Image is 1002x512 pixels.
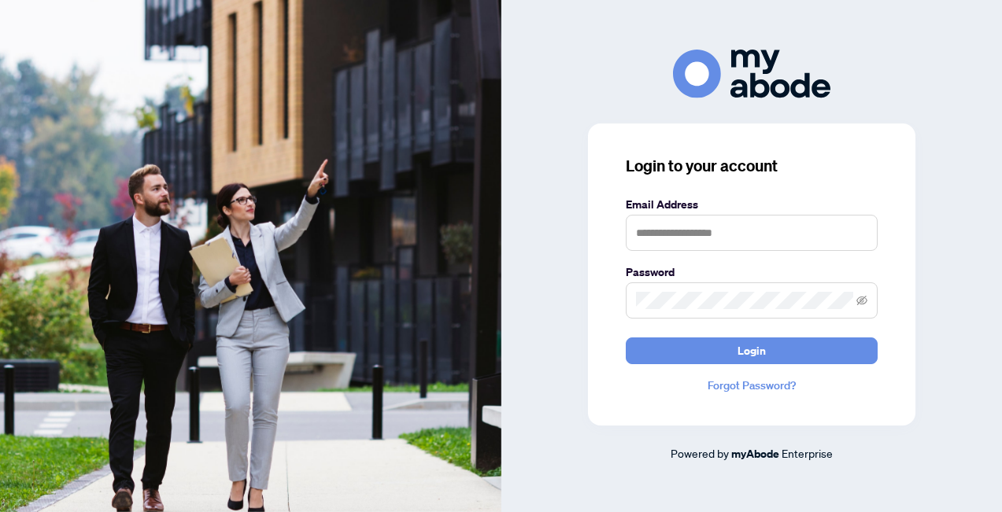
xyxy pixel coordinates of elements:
[626,155,878,177] h3: Login to your account
[738,338,766,363] span: Login
[626,337,878,364] button: Login
[856,295,867,306] span: eye-invisible
[731,445,779,462] a: myAbode
[626,263,878,281] label: Password
[671,446,729,460] span: Powered by
[626,377,878,394] a: Forgot Password?
[782,446,833,460] span: Enterprise
[673,50,830,98] img: ma-logo
[626,196,878,213] label: Email Address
